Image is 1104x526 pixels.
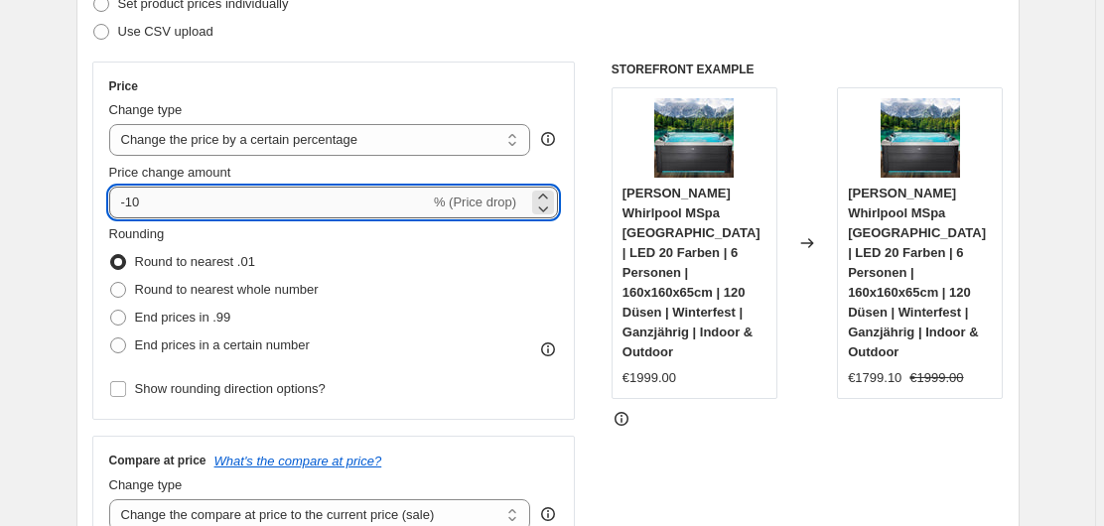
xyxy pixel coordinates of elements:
div: help [538,504,558,524]
span: [PERSON_NAME] Whirlpool MSpa [GEOGRAPHIC_DATA] | LED 20 Farben | 6 Personen | 160x160x65cm | 120 ... [622,186,760,359]
span: Round to nearest whole number [135,282,319,297]
img: 81ecYRyBXiL._AC_SL1500_80x.jpg [654,98,734,178]
h6: STOREFRONT EXAMPLE [612,62,1004,77]
span: [PERSON_NAME] Whirlpool MSpa [GEOGRAPHIC_DATA] | LED 20 Farben | 6 Personen | 160x160x65cm | 120 ... [848,186,986,359]
div: help [538,129,558,149]
span: Price change amount [109,165,231,180]
span: Round to nearest .01 [135,254,255,269]
span: % (Price drop) [434,195,516,209]
span: End prices in a certain number [135,337,310,352]
strike: €1999.00 [909,368,963,388]
h3: Compare at price [109,453,207,468]
h3: Price [109,78,138,94]
span: Use CSV upload [118,24,213,39]
span: Change type [109,102,183,117]
div: €1999.00 [622,368,676,388]
div: €1799.10 [848,368,901,388]
img: 81ecYRyBXiL._AC_SL1500_80x.jpg [881,98,960,178]
span: Rounding [109,226,165,241]
span: Show rounding direction options? [135,381,326,396]
span: Change type [109,477,183,492]
span: End prices in .99 [135,310,231,325]
button: What's the compare at price? [214,454,382,468]
input: -15 [109,187,430,218]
